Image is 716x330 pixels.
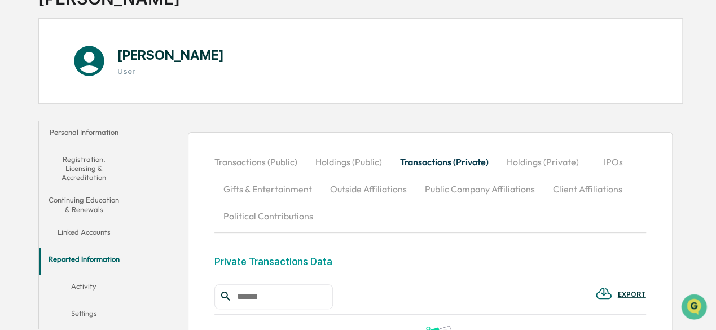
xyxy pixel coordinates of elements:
div: We're available if you need us! [38,97,143,106]
div: EXPORT [618,291,646,298]
button: Reported Information [39,248,129,275]
span: Pylon [112,191,137,199]
span: Attestations [93,142,140,153]
button: Transactions (Public) [214,148,306,175]
button: Client Affiliations [544,175,631,203]
button: Political Contributions [214,203,322,230]
div: Private Transactions Data [214,256,332,267]
button: Holdings (Private) [498,148,588,175]
img: EXPORT [595,285,612,302]
a: 🗄️Attestations [77,137,144,157]
button: Gifts & Entertainment [214,175,321,203]
button: Public Company Affiliations [416,175,544,203]
span: Data Lookup [23,163,71,174]
a: 🖐️Preclearance [7,137,77,157]
button: Start new chat [192,89,205,103]
button: Activity [39,275,129,302]
button: Holdings (Public) [306,148,391,175]
span: Preclearance [23,142,73,153]
img: 1746055101610-c473b297-6a78-478c-a979-82029cc54cd1 [11,86,32,106]
h3: User [117,67,224,76]
div: secondary tabs example [39,121,129,329]
button: Continuing Education & Renewals [39,188,129,221]
button: Personal Information [39,121,129,148]
button: Settings [39,302,129,329]
iframe: Open customer support [680,293,710,323]
div: 🗄️ [82,143,91,152]
h1: [PERSON_NAME] [117,47,224,63]
div: secondary tabs example [214,148,645,230]
button: Outside Affiliations [321,175,416,203]
button: Registration, Licensing & Accreditation [39,148,129,189]
p: How can we help? [11,23,205,41]
a: Powered byPylon [80,190,137,199]
a: 🔎Data Lookup [7,159,76,179]
button: Linked Accounts [39,221,129,248]
div: 🔎 [11,164,20,173]
div: Start new chat [38,86,185,97]
button: Transactions (Private) [391,148,498,175]
div: 🖐️ [11,143,20,152]
button: IPOs [588,148,639,175]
